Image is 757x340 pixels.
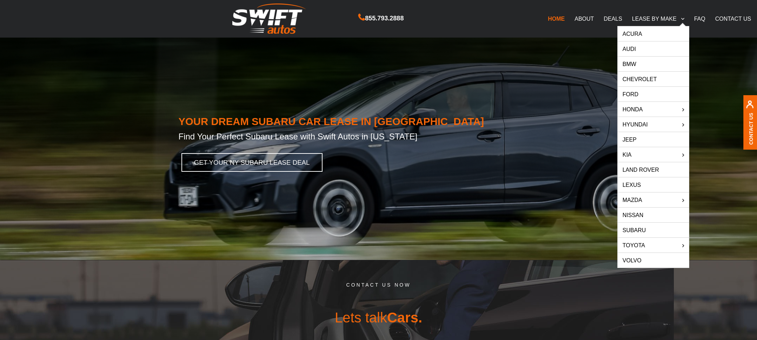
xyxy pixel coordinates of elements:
h5: CONTACT US NOW [8,282,750,295]
h2: Find Your Perfect Subaru Lease with Swift Autos in [US_STATE] [179,127,579,142]
a: Hyundai [618,117,689,132]
a: Nissan [618,208,689,222]
a: ABOUT [570,11,599,26]
a: Subaru [618,223,689,237]
a: HOME [543,11,570,26]
a: DEALS [599,11,627,26]
a: LEASE BY MAKE [627,11,689,26]
a: 855.793.2888 [358,15,404,21]
a: HONDA [618,102,689,117]
a: Mazda [618,192,689,207]
a: KIA [618,147,689,162]
img: contact us, iconuser [746,100,754,112]
h1: YOUR DREAM SUBARU CAR LEASE IN [GEOGRAPHIC_DATA] [179,116,579,127]
span: Cars. [387,310,422,325]
img: Swift Autos [232,4,306,34]
a: BMW [618,57,689,71]
a: Chevrolet [618,72,689,86]
a: Audi [618,41,689,56]
a: CONTACT US [710,11,756,26]
a: Ford [618,87,689,102]
a: Lexus [618,177,689,192]
a: Land Rover [618,162,689,177]
a: Contact Us [748,113,754,145]
a: Toyota [618,238,689,253]
a: FAQ [689,11,710,26]
a: Volvo [618,253,689,268]
a: Acura [618,26,689,41]
a: Jeep [618,132,689,147]
a: GET YOUR NY SUBARU LEASE DEAL [181,153,323,172]
span: 855.793.2888 [365,13,404,24]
